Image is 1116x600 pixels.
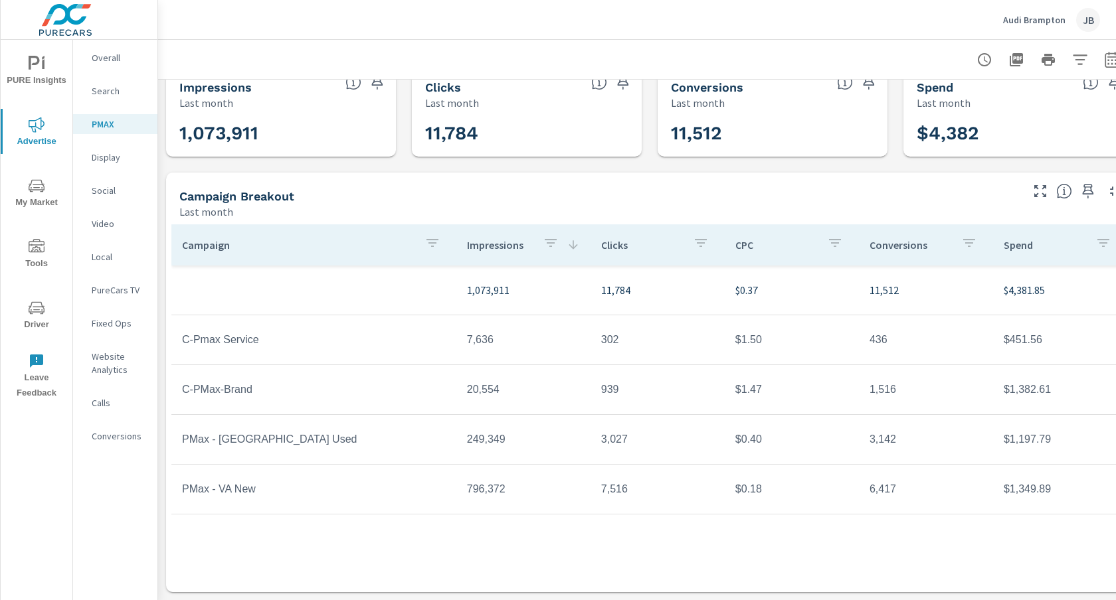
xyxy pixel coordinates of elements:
[179,189,294,203] h5: Campaign Breakout
[859,423,993,456] td: 3,142
[601,238,682,252] p: Clicks
[92,317,147,330] p: Fixed Ops
[591,74,607,90] span: The number of times an ad was clicked by a consumer.
[171,323,456,356] td: C-Pmax Service
[456,323,591,356] td: 7,636
[1,40,72,406] div: nav menu
[73,147,157,167] div: Display
[837,74,853,90] span: Total Conversions include Actions, Leads and Unmapped.
[73,426,157,446] div: Conversions
[367,72,388,93] span: Save this to your personalized report
[1030,181,1051,202] button: Make Fullscreen
[92,429,147,443] p: Conversions
[1083,74,1099,90] span: The amount of money spent on advertising during the period.
[73,48,157,68] div: Overall
[425,122,628,145] h3: 11,784
[73,247,157,267] div: Local
[671,95,725,111] p: Last month
[179,80,252,94] h5: Impressions
[92,84,147,98] p: Search
[73,280,157,300] div: PureCars TV
[591,423,725,456] td: 3,027
[870,282,982,298] p: 11,512
[171,373,456,406] td: C-PMax-Brand
[612,72,634,93] span: Save this to your personalized report
[456,423,591,456] td: 249,349
[456,473,591,506] td: 796,372
[73,81,157,101] div: Search
[171,473,456,506] td: PMax - VA New
[92,217,147,230] p: Video
[73,393,157,413] div: Calls
[5,300,68,333] span: Driver
[725,473,859,506] td: $0.18
[601,282,714,298] p: 11,784
[92,151,147,164] p: Display
[725,423,859,456] td: $0.40
[73,181,157,200] div: Social
[73,214,157,234] div: Video
[671,80,743,94] h5: Conversions
[467,282,580,298] p: 1,073,911
[591,473,725,506] td: 7,516
[735,238,816,252] p: CPC
[179,122,383,145] h3: 1,073,911
[73,114,157,134] div: PMAX
[859,323,993,356] td: 436
[1003,14,1066,26] p: Audi Brampton
[859,473,993,506] td: 6,417
[5,56,68,88] span: PURE Insights
[92,350,147,376] p: Website Analytics
[92,51,147,64] p: Overall
[5,117,68,149] span: Advertise
[1056,183,1072,199] span: This is a summary of PMAX performance results by campaign. Each column can be sorted.
[5,353,68,401] span: Leave Feedback
[179,95,233,111] p: Last month
[735,282,848,298] p: $0.37
[725,323,859,356] td: $1.50
[92,117,147,131] p: PMAX
[425,95,479,111] p: Last month
[859,373,993,406] td: 1,516
[92,184,147,197] p: Social
[1077,181,1099,202] span: Save this to your personalized report
[171,423,456,456] td: PMax - [GEOGRAPHIC_DATA] Used
[870,238,951,252] p: Conversions
[345,74,361,90] span: The number of times an ad was shown on your behalf.
[182,238,414,252] p: Campaign
[591,373,725,406] td: 939
[591,323,725,356] td: 302
[467,238,532,252] p: Impressions
[73,313,157,333] div: Fixed Ops
[73,346,157,380] div: Website Analytics
[5,239,68,271] span: Tools
[92,283,147,297] p: PureCars TV
[1076,8,1100,32] div: JB
[725,373,859,406] td: $1.47
[456,373,591,406] td: 20,554
[179,204,233,220] p: Last month
[671,122,874,145] h3: 11,512
[858,72,880,93] span: Save this to your personalized report
[917,80,953,94] h5: Spend
[5,178,68,210] span: My Market
[92,250,147,263] p: Local
[425,80,461,94] h5: Clicks
[92,396,147,410] p: Calls
[1004,238,1085,252] p: Spend
[917,95,971,111] p: Last month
